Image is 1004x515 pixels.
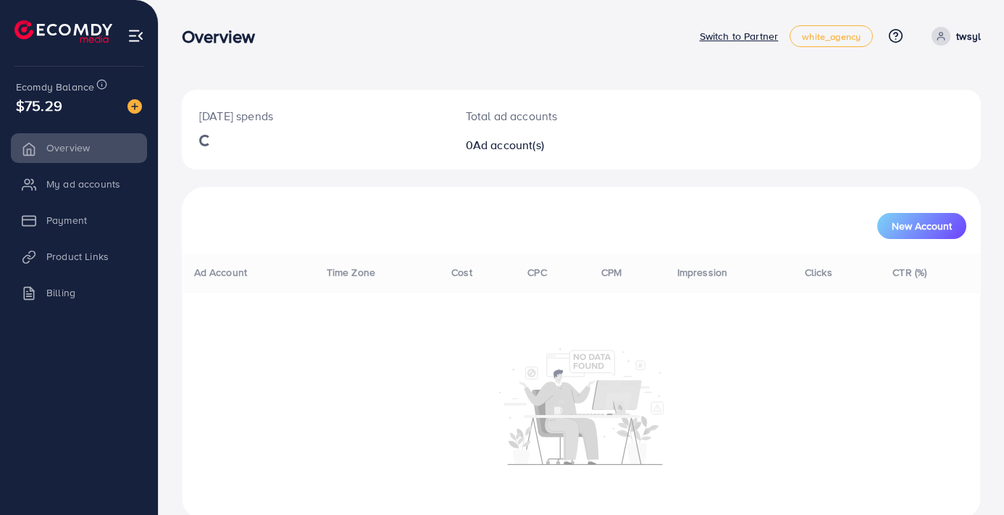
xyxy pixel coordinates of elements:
[127,99,142,114] img: image
[802,32,861,41] span: white_agency
[700,28,779,45] p: Switch to Partner
[473,137,544,153] span: Ad account(s)
[16,80,94,94] span: Ecomdy Balance
[182,26,267,47] h3: Overview
[466,138,631,152] h2: 0
[14,20,112,43] img: logo
[877,213,966,239] button: New Account
[926,27,981,46] a: twsyl
[466,107,631,125] p: Total ad accounts
[199,107,431,125] p: [DATE] spends
[956,28,981,45] p: twsyl
[127,28,144,44] img: menu
[892,221,952,231] span: New Account
[790,25,873,47] a: white_agency
[16,95,62,116] span: $75.29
